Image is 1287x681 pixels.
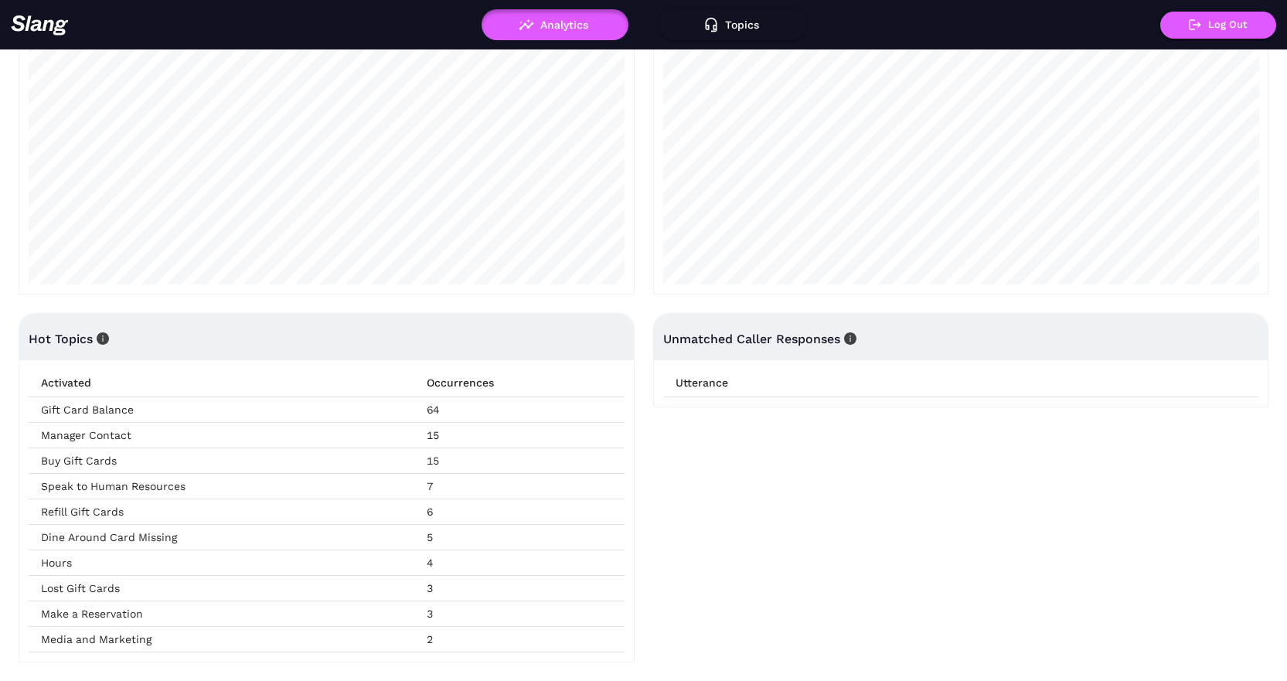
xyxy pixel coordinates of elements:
[414,627,624,652] td: 2
[29,601,414,627] td: Make a Reservation
[93,332,109,345] span: info-circle
[414,369,624,397] th: Occurrences
[29,474,414,499] td: Speak to Human Resources
[840,332,856,345] span: info-circle
[29,423,414,448] td: Manager Contact
[663,369,1259,397] th: Utterance
[414,576,624,601] td: 3
[29,627,414,652] td: Media and Marketing
[414,601,624,627] td: 3
[29,576,414,601] td: Lost Gift Cards
[482,19,628,29] a: Analytics
[29,550,414,576] td: Hours
[414,474,624,499] td: 7
[414,550,624,576] td: 4
[29,525,414,550] td: Dine Around Card Missing
[414,448,624,474] td: 15
[482,9,628,40] button: Analytics
[414,499,624,525] td: 6
[1160,12,1276,39] button: Log Out
[659,9,806,40] button: Topics
[414,525,624,550] td: 5
[29,332,109,346] span: Hot Topics
[29,369,414,397] th: Activated
[414,397,624,423] td: 64
[29,499,414,525] td: Refill Gift Cards
[29,397,414,423] td: Gift Card Balance
[29,448,414,474] td: Buy Gift Cards
[414,423,624,448] td: 15
[663,332,856,346] span: Unmatched Caller Responses
[11,15,69,36] img: 623511267c55cb56e2f2a487_logo2.png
